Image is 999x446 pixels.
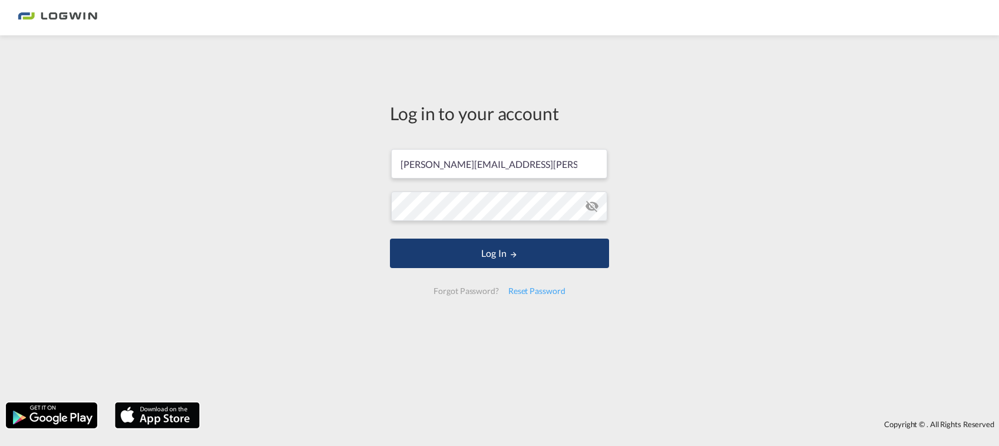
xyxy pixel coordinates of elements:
div: Forgot Password? [429,280,503,302]
div: Log in to your account [390,101,609,125]
img: apple.png [114,401,201,430]
input: Enter email/phone number [391,149,607,179]
div: Reset Password [504,280,570,302]
img: google.png [5,401,98,430]
img: 2761ae10d95411efa20a1f5e0282d2d7.png [18,5,97,31]
button: LOGIN [390,239,609,268]
div: Copyright © . All Rights Reserved [206,414,999,434]
md-icon: icon-eye-off [585,199,599,213]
